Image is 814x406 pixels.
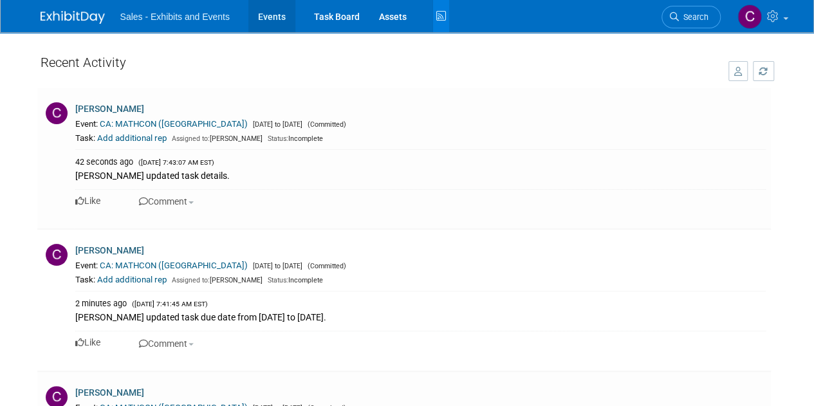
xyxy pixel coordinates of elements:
span: Event: [75,119,98,129]
span: Event: [75,261,98,270]
a: [PERSON_NAME] [75,104,144,114]
span: 42 seconds ago [75,157,133,167]
a: Like [75,337,100,347]
span: [PERSON_NAME] [169,276,263,284]
span: ([DATE] 7:41:45 AM EST) [129,300,208,308]
a: [PERSON_NAME] [75,387,144,398]
img: ExhibitDay [41,11,105,24]
a: Add additional rep [97,275,167,284]
span: (Committed) [304,262,346,270]
button: Comment [135,337,198,351]
a: Search [661,6,721,28]
span: Status: [268,134,288,143]
span: ([DATE] 7:43:07 AM EST) [135,158,214,167]
span: [PERSON_NAME] [169,134,263,143]
span: Task: [75,275,95,284]
a: [PERSON_NAME] [75,245,144,255]
img: Christine Lurz [737,5,762,29]
span: Incomplete [264,276,323,284]
a: CA: MATHCON ([GEOGRAPHIC_DATA]) [100,119,248,129]
span: 2 minutes ago [75,299,127,308]
span: Task: [75,133,95,143]
button: Comment [135,194,198,208]
span: Sales - Exhibits and Events [120,12,230,22]
span: Assigned to: [172,134,210,143]
span: Status: [268,276,288,284]
span: [DATE] to [DATE] [250,120,302,129]
span: Assigned to: [172,276,210,284]
a: Add additional rep [97,133,167,143]
div: [PERSON_NAME] updated task due date from [DATE] to [DATE]. [75,309,766,324]
div: Recent Activity [41,48,716,82]
div: [PERSON_NAME] updated task details. [75,168,766,182]
img: C.jpg [46,244,68,266]
span: Incomplete [264,134,323,143]
a: CA: MATHCON ([GEOGRAPHIC_DATA]) [100,261,248,270]
img: C.jpg [46,102,68,124]
a: Like [75,196,100,206]
span: (Committed) [304,120,346,129]
span: [DATE] to [DATE] [250,262,302,270]
span: Search [679,12,708,22]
